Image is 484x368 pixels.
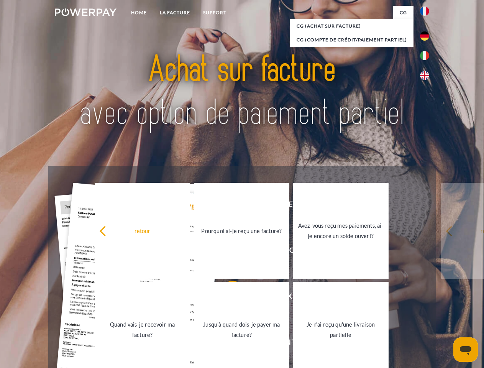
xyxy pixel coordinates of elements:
[420,51,429,60] img: it
[298,220,384,241] div: Avez-vous reçu mes paiements, ai-je encore un solde ouvert?
[73,37,411,147] img: title-powerpay_fr.svg
[298,319,384,340] div: Je n'ai reçu qu'une livraison partielle
[453,337,478,362] iframe: Bouton de lancement de la fenêtre de messagerie
[55,8,116,16] img: logo-powerpay-white.svg
[290,33,413,47] a: CG (Compte de crédit/paiement partiel)
[199,225,285,236] div: Pourquoi ai-je reçu une facture?
[393,6,413,20] a: CG
[199,319,285,340] div: Jusqu'à quand dois-je payer ma facture?
[420,31,429,41] img: de
[153,6,197,20] a: LA FACTURE
[197,6,233,20] a: Support
[290,19,413,33] a: CG (achat sur facture)
[99,225,185,236] div: retour
[293,183,389,279] a: Avez-vous reçu mes paiements, ai-je encore un solde ouvert?
[420,7,429,16] img: fr
[99,319,185,340] div: Quand vais-je recevoir ma facture?
[420,71,429,80] img: en
[125,6,153,20] a: Home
